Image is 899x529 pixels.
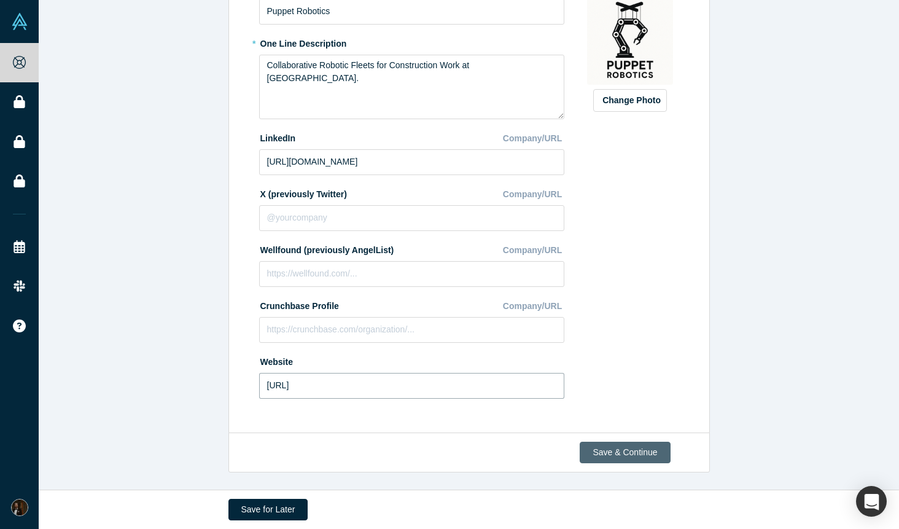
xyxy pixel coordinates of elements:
input: https://linkedin.com/company/yourcompany [259,149,564,175]
input: https://crunchbase.com/organization/... [259,317,564,343]
div: Company/URL [503,240,564,261]
textarea: Collaborative Robotic Fleets for Construction Work at [GEOGRAPHIC_DATA]. [259,55,564,119]
input: https://wellfound.com/... [259,261,564,287]
div: Company/URL [503,128,564,149]
div: Company/URL [503,296,564,317]
div: Company/URL [503,184,564,205]
label: LinkedIn [259,128,296,145]
label: Wellfound (previously AngelList) [259,240,394,257]
button: Save & Continue [580,442,670,463]
label: Crunchbase Profile [259,296,339,313]
button: Save for Later [228,499,308,520]
input: @yourcompany [259,205,564,231]
img: Gabe Rodriguez's Account [11,499,28,516]
label: Website [259,351,293,369]
label: One Line Description [259,33,564,50]
label: X (previously Twitter) [259,184,347,201]
button: Change Photo [593,89,667,112]
img: Alchemist Vault Logo [11,13,28,30]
